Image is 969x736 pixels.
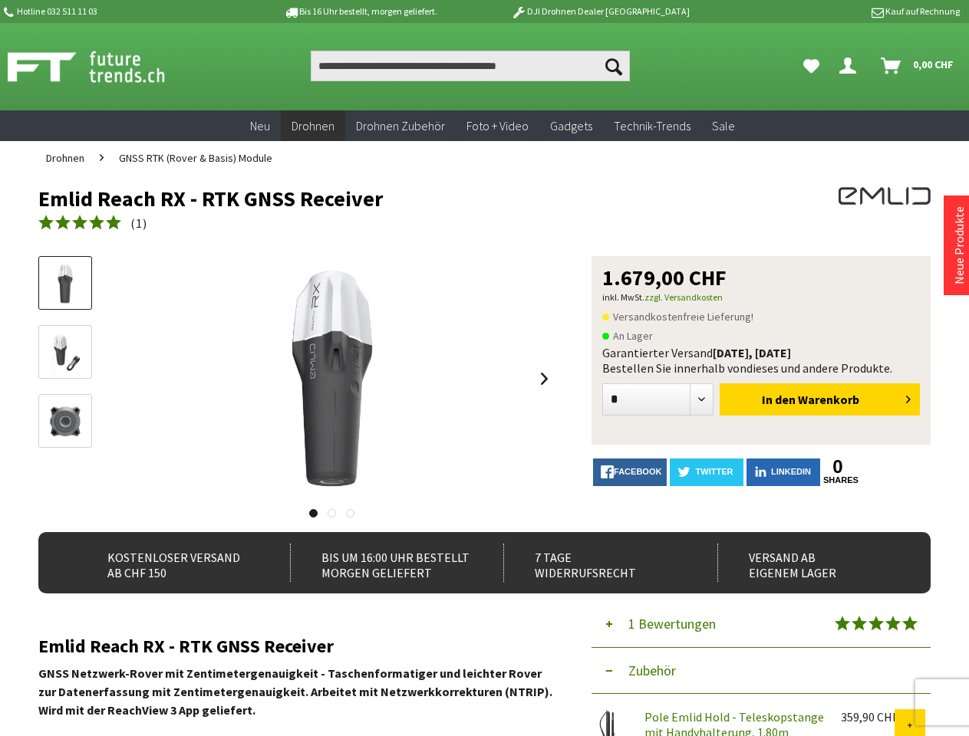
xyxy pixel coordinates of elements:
[2,2,241,21] p: Hotline 032 511 11 03
[239,110,281,142] a: Neu
[798,392,859,407] span: Warenkorb
[841,709,895,724] div: 359,90 CHF
[717,544,905,582] div: Versand ab eigenem Lager
[38,141,92,175] a: Drohnen
[712,118,735,133] span: Sale
[796,51,827,81] a: Meine Favoriten
[598,51,630,81] button: Suchen
[130,215,147,231] span: ( )
[8,48,199,86] img: Shop Futuretrends - zur Startseite wechseln
[241,2,480,21] p: Bis 16 Uhr bestellt, morgen geliefert.
[292,118,335,133] span: Drohnen
[603,110,701,142] a: Technik-Trends
[290,544,478,582] div: Bis um 16:00 Uhr bestellt Morgen geliefert
[602,288,920,307] p: inkl. MwSt.
[644,291,723,303] a: zzgl. Versandkosten
[720,383,920,416] button: In den Warenkorb
[602,307,753,326] span: Versandkostenfreie Lieferung!
[823,458,852,475] a: 0
[456,110,539,142] a: Foto + Video
[77,544,265,582] div: Kostenloser Versand ab CHF 150
[913,52,954,77] span: 0,00 CHF
[747,458,820,486] a: LinkedIn
[701,110,746,142] a: Sale
[833,51,868,81] a: Dein Konto
[539,110,603,142] a: Gadgets
[38,636,556,656] h2: Emlid Reach RX - RTK GNSS Receiver
[951,206,967,284] a: Neue Produkte
[696,467,733,476] span: twitter
[356,118,445,133] span: Drohnen Zubehör
[592,648,931,694] button: Zubehör
[46,151,84,165] span: Drohnen
[839,187,931,205] img: EMLID
[38,214,147,233] a: (1)
[823,475,852,485] a: shares
[713,345,791,360] b: [DATE], [DATE]
[480,2,720,21] p: DJI Drohnen Dealer [GEOGRAPHIC_DATA]
[614,467,661,476] span: facebook
[670,458,743,486] a: twitter
[281,110,345,142] a: Drohnen
[209,256,455,501] img: Emlid Reach RX - RTK GNSS Receiver
[466,118,529,133] span: Foto + Video
[503,544,691,582] div: 7 Tage Widerrufsrecht
[720,2,960,21] p: Kauf auf Rechnung
[38,665,552,718] strong: GNSS Netzwerk-Rover mit Zentimetergenauigkeit - Taschenformatiger und leichter Rover zur Datenerf...
[593,458,667,486] a: facebook
[614,118,690,133] span: Technik-Trends
[762,392,796,407] span: In den
[602,345,920,376] div: Garantierter Versand Bestellen Sie innerhalb von dieses und andere Produkte.
[771,467,811,476] span: LinkedIn
[602,267,727,288] span: 1.679,00 CHF
[250,118,270,133] span: Neu
[38,187,752,210] h1: Emlid Reach RX - RTK GNSS Receiver
[550,118,592,133] span: Gadgets
[311,51,630,81] input: Produkt, Marke, Kategorie, EAN, Artikelnummer…
[119,151,272,165] span: GNSS RTK (Rover & Basis) Module
[602,327,653,345] span: An Lager
[345,110,456,142] a: Drohnen Zubehör
[136,215,143,231] span: 1
[875,51,961,81] a: Warenkorb
[592,601,931,648] button: 1 Bewertungen
[43,261,87,306] img: Vorschau: Emlid Reach RX - RTK GNSS Receiver
[111,141,280,175] a: GNSS RTK (Rover & Basis) Module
